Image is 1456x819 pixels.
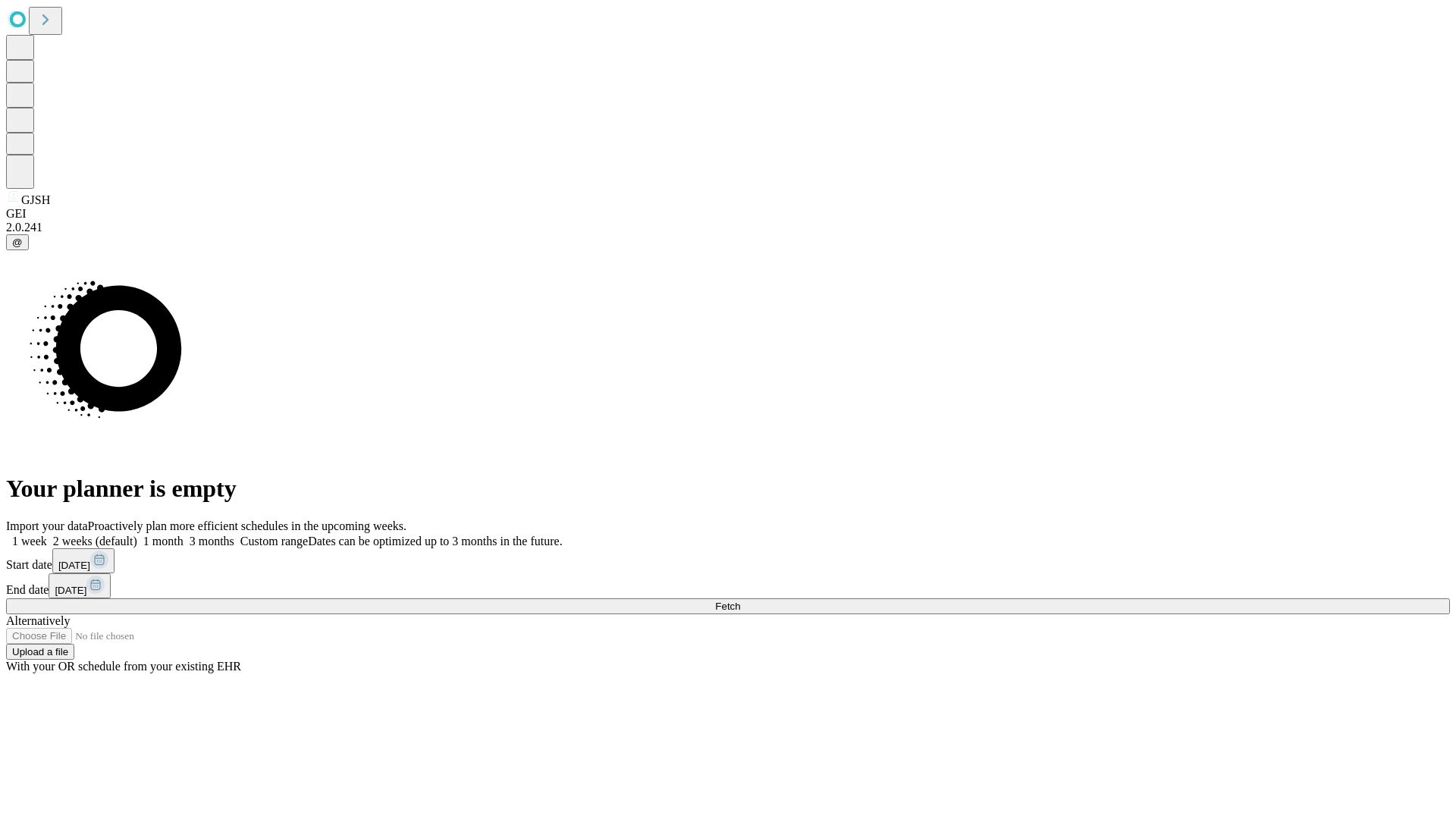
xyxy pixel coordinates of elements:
span: @ [12,237,23,248]
span: Import your data [6,519,88,532]
span: With your OR schedule from your existing EHR [6,660,241,673]
div: End date [6,573,1450,598]
div: GEI [6,207,1450,221]
span: Fetch [715,601,740,612]
span: [DATE] [55,585,86,596]
span: Custom range [240,535,308,548]
span: 1 month [143,535,184,548]
button: @ [6,234,29,250]
span: Proactively plan more efficient schedules in the upcoming weeks. [88,519,406,532]
span: Dates can be optimized up to 3 months in the future. [308,535,562,548]
button: [DATE] [49,573,111,598]
span: 2 weeks (default) [53,535,137,548]
button: Fetch [6,598,1450,614]
div: Start date [6,548,1450,573]
button: [DATE] [52,548,115,573]
span: 1 week [12,535,47,548]
h1: Your planner is empty [6,475,1450,503]
button: Upload a file [6,644,74,660]
span: Alternatively [6,614,70,627]
span: [DATE] [58,560,90,571]
span: 3 months [190,535,234,548]
span: GJSH [21,193,50,206]
div: 2.0.241 [6,221,1450,234]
